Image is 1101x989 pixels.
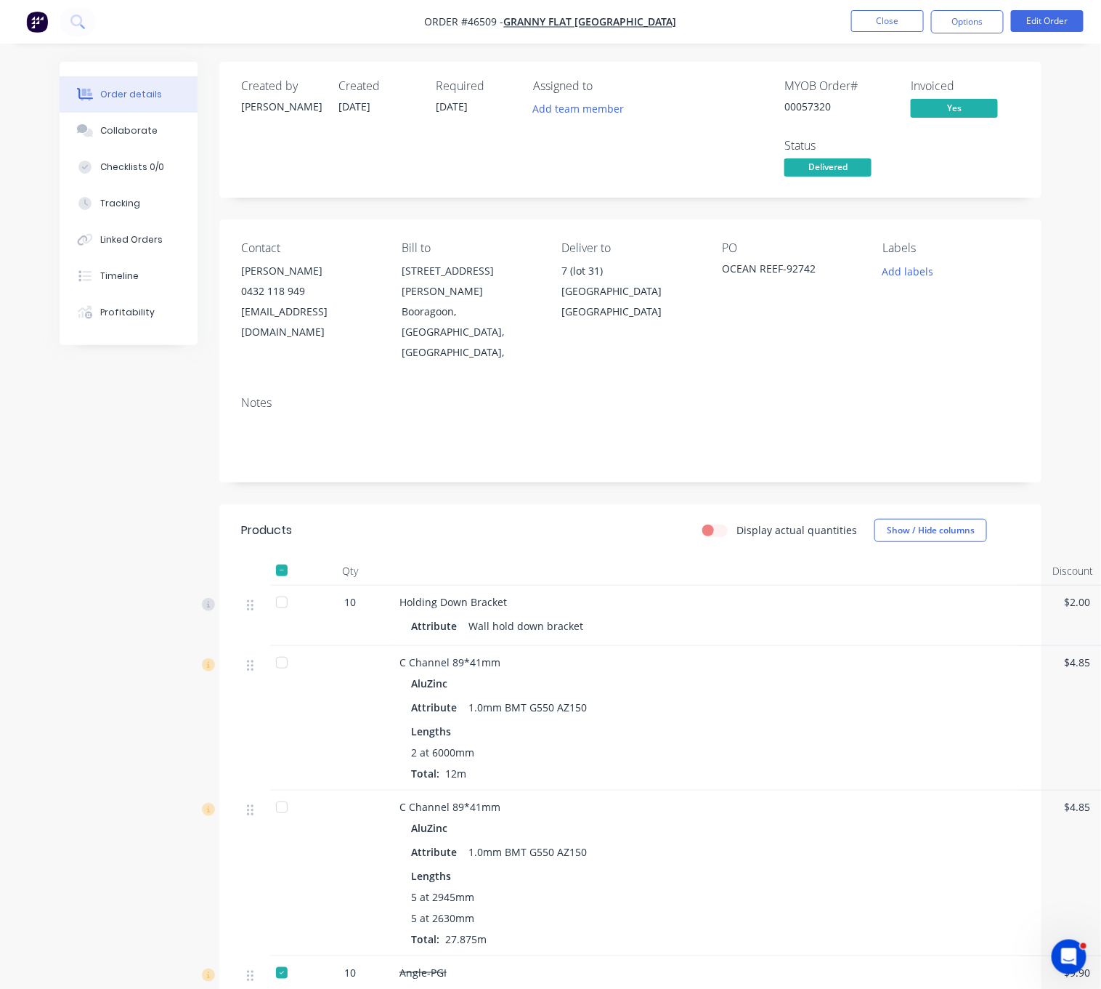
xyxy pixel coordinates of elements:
[100,197,140,210] div: Tracking
[338,79,418,93] div: Created
[60,76,198,113] button: Order details
[784,99,893,114] div: 00057320
[882,241,1020,255] div: Labels
[241,241,378,255] div: Contact
[722,261,859,281] div: OCEAN REEF-92742
[60,294,198,331] button: Profitability
[306,557,394,586] div: Qty
[1065,594,1091,610] span: $2.00
[411,932,439,946] span: Total:
[1052,940,1086,974] iframe: Intercom live chat
[533,79,678,93] div: Assigned to
[784,158,872,177] span: Delivered
[399,595,507,609] span: Holding Down Bracket
[241,281,378,302] div: 0432 118 949
[411,673,453,694] div: AluZinc
[411,724,451,739] span: Lengths
[525,99,632,118] button: Add team member
[911,79,1020,93] div: Invoiced
[411,697,463,718] div: Attribute
[402,261,539,363] div: [STREET_ADDRESS][PERSON_NAME]Booragoon, [GEOGRAPHIC_DATA], [GEOGRAPHIC_DATA],
[26,11,48,33] img: Factory
[411,745,474,760] span: 2 at 6000mm
[874,519,987,542] button: Show / Hide columns
[402,261,539,302] div: [STREET_ADDRESS][PERSON_NAME]
[60,185,198,222] button: Tracking
[463,697,593,718] div: 1.0mm BMT G550 AZ150
[1065,655,1091,670] span: $4.85
[411,767,439,780] span: Total:
[100,270,139,283] div: Timeline
[411,911,474,926] span: 5 at 2630mm
[851,10,924,32] button: Close
[504,15,677,29] a: Granny Flat [GEOGRAPHIC_DATA]
[100,161,164,174] div: Checklists 0/0
[399,655,500,669] span: C Channel 89*41mm
[436,79,516,93] div: Required
[60,113,198,149] button: Collaborate
[411,615,463,637] div: Attribute
[241,261,378,281] div: [PERSON_NAME]
[399,800,500,814] span: C Channel 89*41mm
[402,241,539,255] div: Bill to
[463,841,593,863] div: 1.0mm BMT G550 AZ150
[411,818,453,839] div: AluZinc
[1047,557,1100,586] div: Discount
[784,79,893,93] div: MYOB Order #
[1011,10,1084,32] button: Edit Order
[344,965,356,980] span: 10
[241,522,292,539] div: Products
[411,868,451,884] span: Lengths
[911,99,998,117] span: Yes
[241,79,321,93] div: Created by
[338,100,370,113] span: [DATE]
[439,932,492,946] span: 27.875m
[562,241,699,255] div: Deliver to
[436,100,468,113] span: [DATE]
[100,124,158,137] div: Collaborate
[931,10,1004,33] button: Options
[425,15,504,29] span: Order #46509 -
[344,594,356,610] span: 10
[241,396,1020,410] div: Notes
[1065,799,1091,815] span: $4.85
[874,261,941,280] button: Add labels
[562,261,699,302] div: 7 (lot 31) [GEOGRAPHIC_DATA]
[399,966,447,980] span: Angle-PGI
[439,767,472,780] span: 12m
[562,302,699,322] div: [GEOGRAPHIC_DATA]
[100,88,162,101] div: Order details
[736,522,857,538] label: Display actual quantities
[60,149,198,185] button: Checklists 0/0
[722,241,859,255] div: PO
[463,615,589,637] div: Wall hold down bracket
[100,233,163,246] div: Linked Orders
[784,158,872,180] button: Delivered
[241,261,378,342] div: [PERSON_NAME]0432 118 949[EMAIL_ADDRESS][DOMAIN_NAME]
[60,258,198,294] button: Timeline
[411,889,474,905] span: 5 at 2945mm
[402,302,539,363] div: Booragoon, [GEOGRAPHIC_DATA], [GEOGRAPHIC_DATA],
[533,99,632,118] button: Add team member
[784,139,893,153] div: Status
[411,841,463,863] div: Attribute
[241,99,321,114] div: [PERSON_NAME]
[100,306,155,319] div: Profitability
[562,261,699,322] div: 7 (lot 31) [GEOGRAPHIC_DATA][GEOGRAPHIC_DATA]
[60,222,198,258] button: Linked Orders
[241,302,378,342] div: [EMAIL_ADDRESS][DOMAIN_NAME]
